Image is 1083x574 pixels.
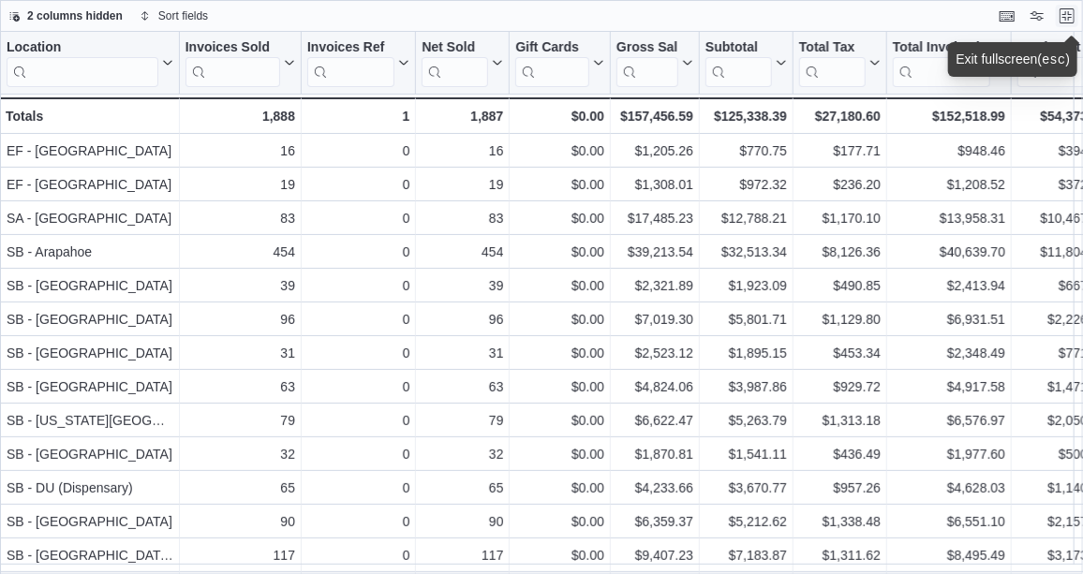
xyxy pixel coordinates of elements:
div: $6,551.10 [893,510,1005,533]
div: $152,518.99 [893,105,1005,127]
button: Keyboard shortcuts [996,5,1018,27]
div: $6,622.47 [616,409,693,432]
div: Invoices Sold [185,39,280,87]
div: 79 [185,409,295,432]
div: $1,895.15 [705,342,787,364]
span: 2 columns hidden [27,8,123,23]
div: 63 [185,375,295,398]
div: Total Invoiced [893,39,990,57]
div: $3,670.77 [705,477,787,499]
div: 39 [185,274,295,297]
div: 0 [307,443,409,465]
button: Gross Sales [616,39,693,87]
div: 32 [422,443,503,465]
div: Invoices Sold [185,39,280,57]
div: 0 [307,241,409,263]
button: Exit fullscreen [1056,5,1078,27]
div: 0 [307,342,409,364]
div: Totals [6,105,173,127]
div: Net Sold [422,39,488,87]
div: $1,923.09 [705,274,787,297]
div: 0 [307,207,409,229]
div: $957.26 [799,477,881,499]
div: 454 [185,241,295,263]
div: 65 [422,477,503,499]
div: SB - Arapahoe [7,241,173,263]
div: $12,788.21 [705,207,787,229]
div: $770.75 [705,140,787,162]
div: 32 [185,443,295,465]
div: 90 [185,510,295,533]
div: SB - [GEOGRAPHIC_DATA][PERSON_NAME] [7,544,173,567]
button: Total Invoiced [893,39,1005,87]
div: $17,485.23 [616,207,693,229]
div: $6,576.97 [893,409,1005,432]
div: $6,359.37 [616,510,693,533]
div: $0.00 [515,342,604,364]
div: $7,019.30 [616,308,693,331]
button: Location [7,39,173,87]
div: $0.00 [515,207,604,229]
div: $7,183.87 [705,544,787,567]
div: $5,212.62 [705,510,787,533]
div: 0 [307,308,409,331]
div: 16 [422,140,503,162]
div: $0.00 [515,375,604,398]
div: 454 [422,241,503,263]
div: Total Tax [799,39,866,87]
div: $0.00 [515,510,604,533]
div: $0.00 [515,443,604,465]
div: $4,233.66 [616,477,693,499]
div: $1,977.60 [893,443,1005,465]
div: Location [7,39,158,57]
button: Subtotal [705,39,787,87]
div: $236.20 [799,173,881,196]
div: 117 [185,544,295,567]
div: 79 [422,409,503,432]
div: $0.00 [515,274,604,297]
div: $0.00 [515,544,604,567]
div: 31 [185,342,295,364]
div: 19 [422,173,503,196]
div: $1,308.01 [616,173,693,196]
div: Total Invoiced [893,39,990,87]
div: Subtotal [705,39,772,87]
button: Invoices Ref [307,39,409,87]
div: $0.00 [515,477,604,499]
div: $157,456.59 [616,105,693,127]
div: $0.00 [515,140,604,162]
div: $490.85 [799,274,881,297]
div: $177.71 [799,140,881,162]
div: 1,887 [422,105,503,127]
div: $436.49 [799,443,881,465]
button: Net Sold [422,39,503,87]
button: Sort fields [132,5,215,27]
div: Gross Sales [616,39,678,87]
div: $2,348.49 [893,342,1005,364]
div: 0 [307,477,409,499]
div: $1,313.18 [799,409,881,432]
div: $0.00 [515,105,604,127]
button: Invoices Sold [185,39,295,87]
span: Sort fields [158,8,208,23]
div: 90 [422,510,503,533]
div: 96 [422,308,503,331]
div: 117 [422,544,503,567]
div: $2,523.12 [616,342,693,364]
div: SB - [GEOGRAPHIC_DATA] [7,375,173,398]
div: 0 [307,274,409,297]
div: $5,801.71 [705,308,787,331]
div: Net Sold [422,39,488,57]
div: 0 [307,173,409,196]
div: 1,888 [185,105,295,127]
div: $0.00 [515,409,604,432]
div: Subtotal [705,39,772,57]
div: 83 [185,207,295,229]
div: $1,541.11 [705,443,787,465]
button: Gift Cards [515,39,604,87]
div: 16 [185,140,295,162]
div: $1,870.81 [616,443,693,465]
div: $1,338.48 [799,510,881,533]
div: $9,407.23 [616,544,693,567]
div: $6,931.51 [893,308,1005,331]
